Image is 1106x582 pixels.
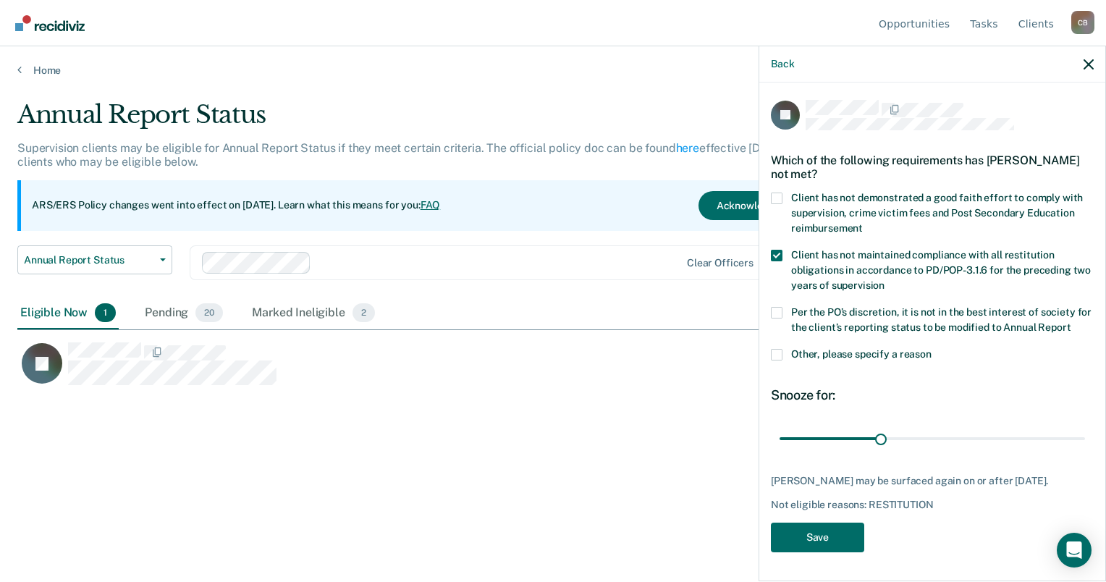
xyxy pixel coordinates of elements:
[771,387,1094,403] div: Snooze for:
[353,303,375,322] span: 2
[17,100,847,141] div: Annual Report Status
[791,192,1083,234] span: Client has not demonstrated a good faith effort to comply with supervision, crime victim fees and...
[421,199,441,211] a: FAQ
[32,198,440,213] p: ARS/ERS Policy changes went into effect on [DATE]. Learn what this means for you:
[676,141,699,155] a: here
[1057,533,1092,568] div: Open Intercom Messenger
[17,298,119,329] div: Eligible Now
[771,499,1094,511] div: Not eligible reasons: RESTITUTION
[1071,11,1094,34] button: Profile dropdown button
[24,254,154,266] span: Annual Report Status
[771,523,864,552] button: Save
[17,141,828,169] p: Supervision clients may be eligible for Annual Report Status if they meet certain criteria. The o...
[249,298,378,329] div: Marked Ineligible
[1071,11,1094,34] div: C B
[771,142,1094,193] div: Which of the following requirements has [PERSON_NAME] not met?
[15,15,85,31] img: Recidiviz
[195,303,223,322] span: 20
[142,298,226,329] div: Pending
[17,342,955,400] div: CaseloadOpportunityCell-08813538
[17,64,1089,77] a: Home
[791,249,1091,291] span: Client has not maintained compliance with all restitution obligations in accordance to PD/POP-3.1...
[771,58,794,70] button: Back
[771,475,1094,487] div: [PERSON_NAME] may be surfaced again on or after [DATE].
[791,306,1092,333] span: Per the PO’s discretion, it is not in the best interest of society for the client’s reporting sta...
[698,191,836,220] button: Acknowledge & Close
[95,303,116,322] span: 1
[687,257,753,269] div: Clear officers
[791,348,932,360] span: Other, please specify a reason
